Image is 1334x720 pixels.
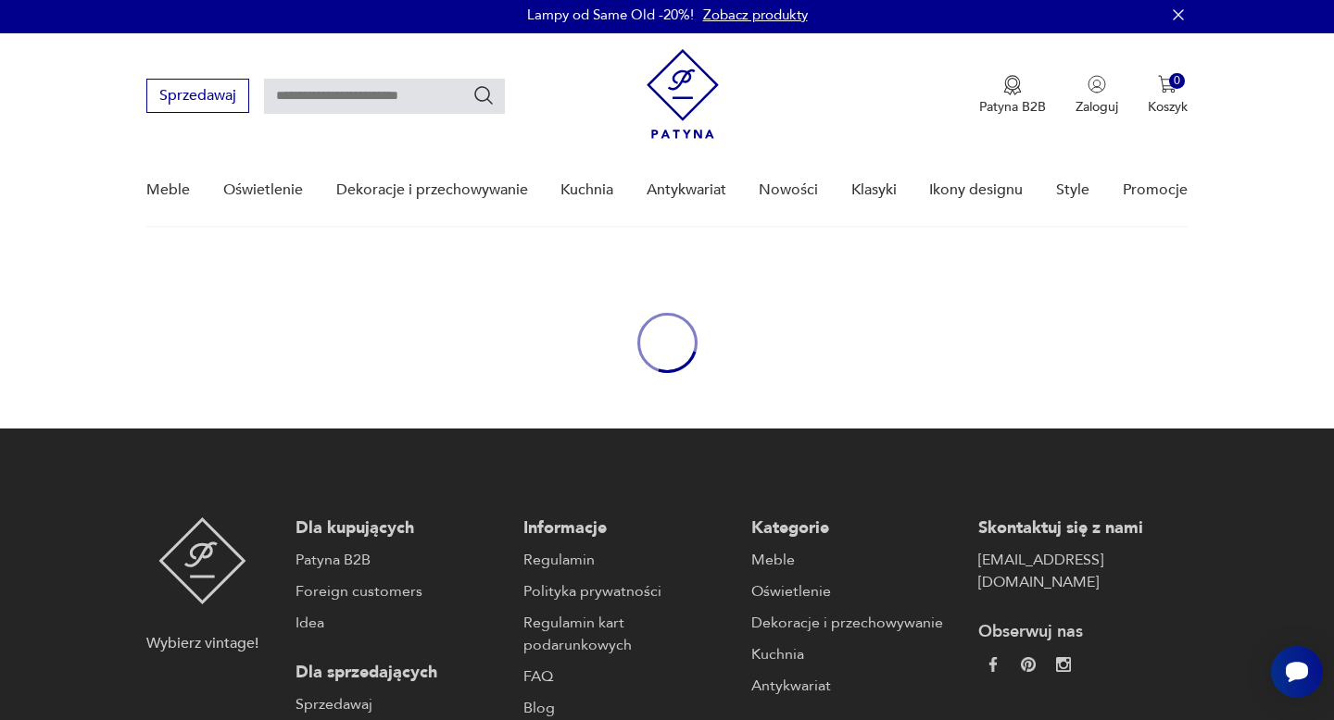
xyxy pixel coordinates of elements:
a: Zobacz produkty [703,6,808,24]
a: Meble [751,549,961,571]
a: Antykwariat [751,675,961,697]
a: Sprzedawaj [146,91,249,104]
img: Patyna - sklep z meblami i dekoracjami vintage [647,49,719,139]
a: Nowości [759,155,818,226]
img: Patyna - sklep z meblami i dekoracjami vintage [158,517,246,604]
button: Sprzedawaj [146,79,249,113]
a: Ikony designu [929,155,1023,226]
img: 37d27d81a828e637adc9f9cb2e3d3a8a.webp [1021,657,1036,672]
a: Kuchnia [560,155,613,226]
p: Kategorie [751,517,961,540]
button: Szukaj [472,84,495,106]
a: Oświetlenie [751,580,961,602]
p: Dla kupujących [296,517,505,540]
p: Wybierz vintage! [146,632,258,654]
img: Ikonka użytkownika [1088,75,1106,93]
p: Obserwuj nas [978,621,1188,643]
a: Oświetlenie [223,155,303,226]
img: c2fd9cf7f39615d9d6839a72ae8e59e5.webp [1056,657,1071,672]
p: Informacje [523,517,733,540]
a: [EMAIL_ADDRESS][DOMAIN_NAME] [978,549,1188,593]
p: Zaloguj [1076,98,1118,116]
a: Dekoracje i przechowywanie [751,612,961,634]
a: FAQ [523,665,733,688]
a: Blog [523,697,733,719]
p: Lampy od Same Old -20%! [527,6,694,24]
img: da9060093f698e4c3cedc1453eec5031.webp [986,657,1000,672]
a: Ikona medaluPatyna B2B [979,75,1046,116]
a: Polityka prywatności [523,580,733,602]
a: Antykwariat [647,155,726,226]
img: Ikona koszyka [1158,75,1177,93]
button: Patyna B2B [979,75,1046,116]
p: Koszyk [1148,98,1188,116]
p: Dla sprzedających [296,662,505,684]
a: Foreign customers [296,580,505,602]
a: Kuchnia [751,643,961,665]
p: Skontaktuj się z nami [978,517,1188,540]
a: Meble [146,155,190,226]
a: Idea [296,612,505,634]
a: Style [1056,155,1089,226]
a: Klasyki [851,155,897,226]
img: Ikona medalu [1003,75,1022,95]
a: Sprzedawaj [296,693,505,715]
p: Patyna B2B [979,98,1046,116]
iframe: Smartsupp widget button [1271,646,1323,698]
button: Zaloguj [1076,75,1118,116]
a: Regulamin kart podarunkowych [523,612,733,656]
a: Regulamin [523,549,733,571]
div: 0 [1169,73,1185,89]
a: Dekoracje i przechowywanie [336,155,528,226]
a: Promocje [1123,155,1188,226]
a: Patyna B2B [296,549,505,571]
button: 0Koszyk [1148,75,1188,116]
